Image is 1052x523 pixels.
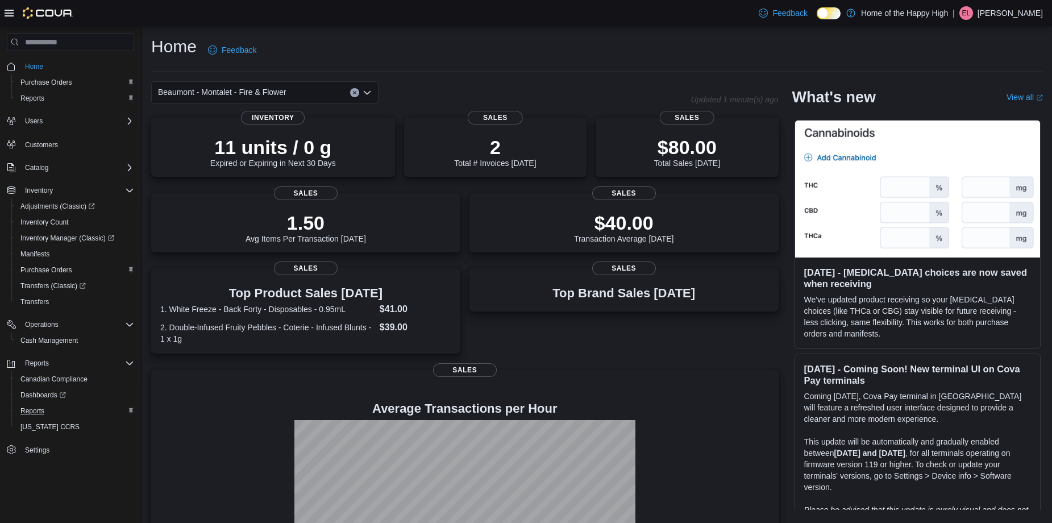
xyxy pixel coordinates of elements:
[660,111,714,124] span: Sales
[11,419,139,435] button: [US_STATE] CCRS
[11,333,139,348] button: Cash Management
[20,184,134,197] span: Inventory
[210,136,336,168] div: Expired or Expiring in Next 30 Days
[2,442,139,458] button: Settings
[16,231,119,245] a: Inventory Manager (Classic)
[804,294,1031,339] p: We've updated product receiving so your [MEDICAL_DATA] choices (like THCa or CBG) stay visible fo...
[20,161,134,175] span: Catalog
[20,318,134,331] span: Operations
[804,363,1031,386] h3: [DATE] - Coming Soon! New terminal UI on Cova Pay terminals
[20,184,57,197] button: Inventory
[16,279,134,293] span: Transfers (Classic)
[654,136,720,168] div: Total Sales [DATE]
[20,161,53,175] button: Catalog
[274,261,338,275] span: Sales
[363,88,372,97] button: Open list of options
[11,90,139,106] button: Reports
[25,446,49,455] span: Settings
[20,202,95,211] span: Adjustments (Classic)
[20,59,134,73] span: Home
[454,136,536,159] p: 2
[552,287,695,300] h3: Top Brand Sales [DATE]
[20,114,47,128] button: Users
[11,294,139,310] button: Transfers
[772,7,807,19] span: Feedback
[20,443,54,457] a: Settings
[160,287,451,300] h3: Top Product Sales [DATE]
[2,317,139,333] button: Operations
[20,391,66,400] span: Dashboards
[160,304,375,315] dt: 1. White Freeze - Back Forty - Disposables - 0.95mL
[16,420,134,434] span: Washington CCRS
[20,356,134,370] span: Reports
[454,136,536,168] div: Total # Invoices [DATE]
[20,443,134,457] span: Settings
[274,186,338,200] span: Sales
[160,322,375,344] dt: 2. Double-Infused Fruity Pebbles - Coterie - Infused Blunts - 1 x 1g
[16,334,82,347] a: Cash Management
[16,334,134,347] span: Cash Management
[350,88,359,97] button: Clear input
[20,318,63,331] button: Operations
[11,278,139,294] a: Transfers (Classic)
[468,111,522,124] span: Sales
[574,211,674,243] div: Transaction Average [DATE]
[16,247,54,261] a: Manifests
[2,355,139,371] button: Reports
[953,6,955,20] p: |
[25,186,53,195] span: Inventory
[16,215,73,229] a: Inventory Count
[962,6,971,20] span: EL
[246,211,366,243] div: Avg Items Per Transaction [DATE]
[792,88,876,106] h2: What's new
[16,247,134,261] span: Manifests
[654,136,720,159] p: $80.00
[2,182,139,198] button: Inventory
[16,200,99,213] a: Adjustments (Classic)
[861,6,948,20] p: Home of the Happy High
[20,78,72,87] span: Purchase Orders
[16,92,134,105] span: Reports
[246,211,366,234] p: 1.50
[16,215,134,229] span: Inventory Count
[16,372,134,386] span: Canadian Compliance
[11,198,139,214] a: Adjustments (Classic)
[158,85,286,99] span: Beaumont - Montalet - Fire & Flower
[1036,94,1043,101] svg: External link
[20,265,72,275] span: Purchase Orders
[11,74,139,90] button: Purchase Orders
[16,279,90,293] a: Transfers (Classic)
[20,281,86,290] span: Transfers (Classic)
[2,113,139,129] button: Users
[16,263,134,277] span: Purchase Orders
[11,371,139,387] button: Canadian Compliance
[16,200,134,213] span: Adjustments (Classic)
[804,267,1031,289] h3: [DATE] - [MEDICAL_DATA] choices are now saved when receiving
[380,302,451,316] dd: $41.00
[2,58,139,74] button: Home
[20,94,44,103] span: Reports
[817,7,841,19] input: Dark Mode
[160,402,770,416] h4: Average Transactions per Hour
[222,44,256,56] span: Feedback
[574,211,674,234] p: $40.00
[16,372,92,386] a: Canadian Compliance
[203,39,261,61] a: Feedback
[16,76,77,89] a: Purchase Orders
[20,250,49,259] span: Manifests
[20,137,134,151] span: Customers
[11,403,139,419] button: Reports
[11,262,139,278] button: Purchase Orders
[691,95,778,104] p: Updated 1 minute(s) ago
[11,230,139,246] a: Inventory Manager (Classic)
[16,404,134,418] span: Reports
[592,186,656,200] span: Sales
[25,140,58,150] span: Customers
[16,231,134,245] span: Inventory Manager (Classic)
[804,391,1031,425] p: Coming [DATE], Cova Pay terminal in [GEOGRAPHIC_DATA] will feature a refreshed user interface des...
[16,263,77,277] a: Purchase Orders
[11,246,139,262] button: Manifests
[241,111,305,124] span: Inventory
[20,406,44,416] span: Reports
